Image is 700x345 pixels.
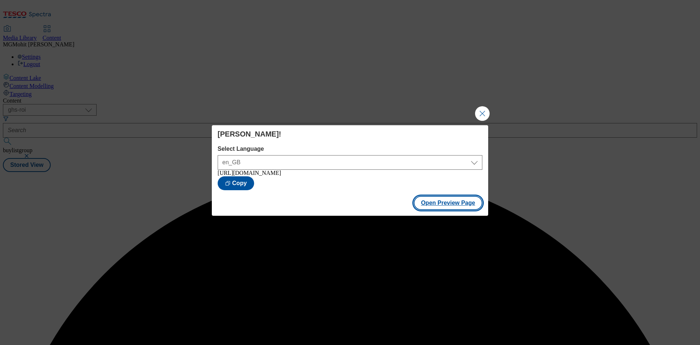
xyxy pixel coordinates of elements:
[218,130,482,138] h4: [PERSON_NAME]!
[414,196,483,210] button: Open Preview Page
[212,125,488,216] div: Modal
[475,106,490,121] button: Close Modal
[218,146,482,152] label: Select Language
[218,176,254,190] button: Copy
[218,170,482,176] div: [URL][DOMAIN_NAME]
